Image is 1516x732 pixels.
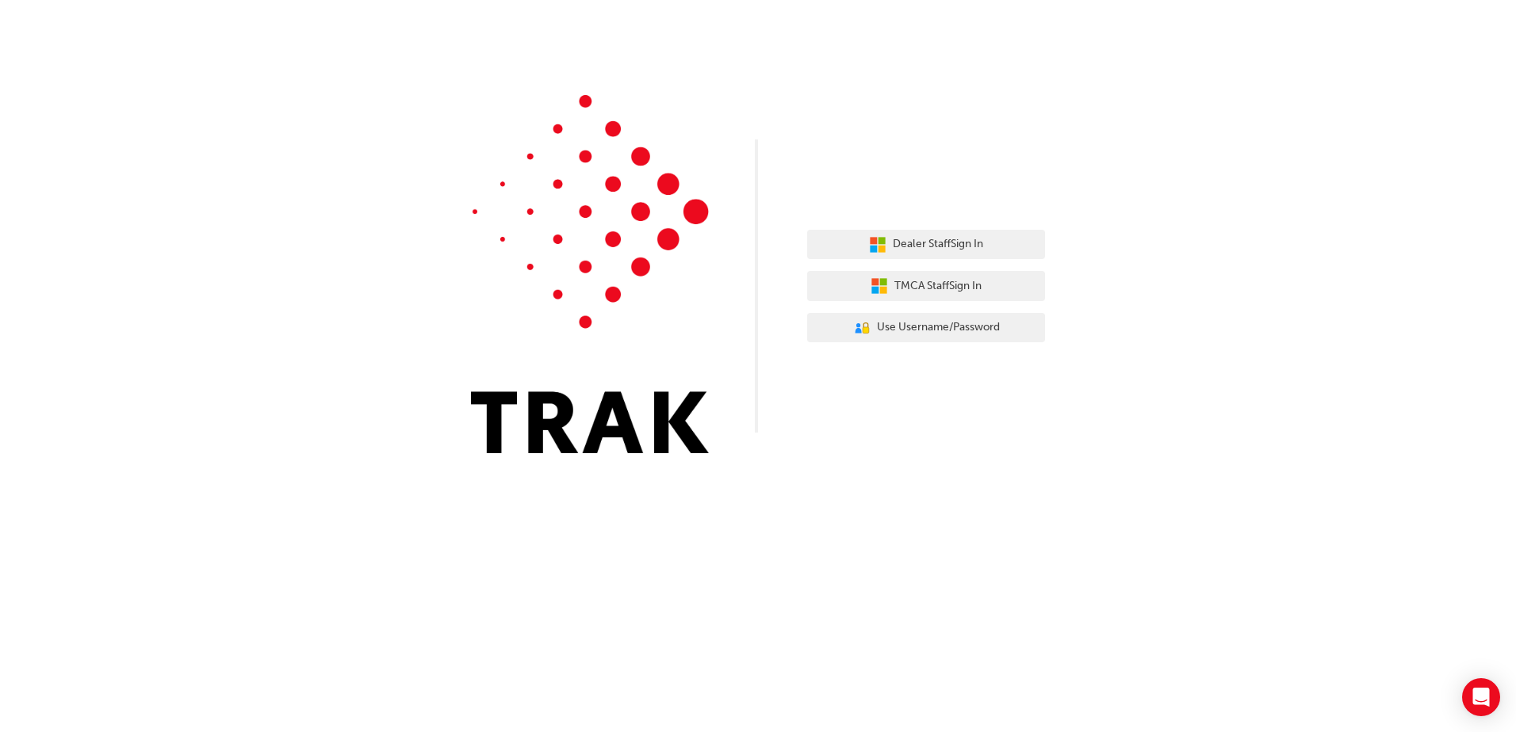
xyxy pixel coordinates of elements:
[471,95,709,453] img: Trak
[807,313,1045,343] button: Use Username/Password
[1462,678,1500,716] div: Open Intercom Messenger
[807,230,1045,260] button: Dealer StaffSign In
[807,271,1045,301] button: TMCA StaffSign In
[893,235,983,254] span: Dealer Staff Sign In
[894,277,982,295] span: TMCA Staff Sign In
[877,318,1000,337] span: Use Username/Password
